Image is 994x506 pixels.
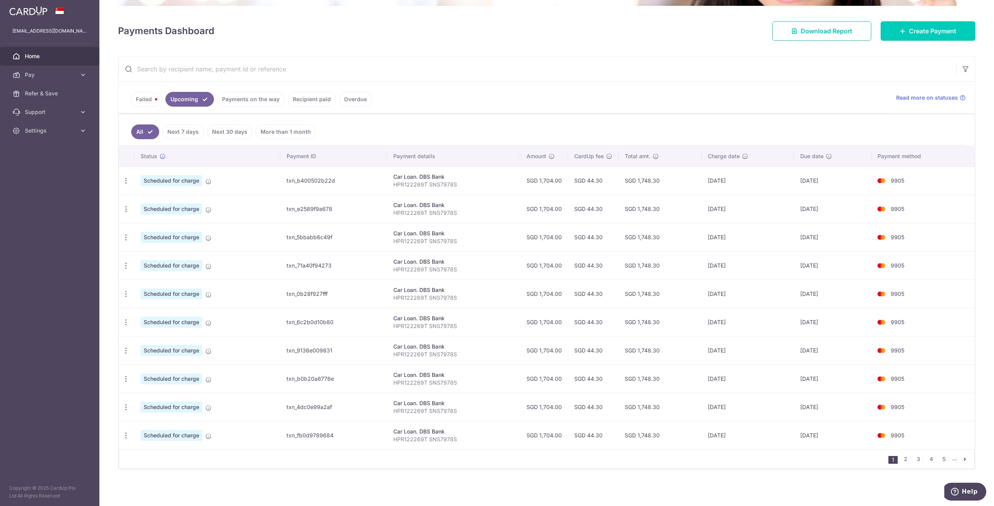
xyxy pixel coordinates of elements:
[574,152,604,160] span: CardUp fee
[141,260,202,271] span: Scheduled for charge
[702,280,794,308] td: [DATE]
[926,454,936,464] a: 4
[393,286,514,294] div: Car Loan. DBS Bank
[141,430,202,441] span: Scheduled for charge
[874,402,889,412] img: Bank Card
[794,166,872,195] td: [DATE]
[794,393,872,421] td: [DATE]
[702,223,794,251] td: [DATE]
[393,209,514,217] p: HPR122269T SNS7978S
[896,94,966,102] a: Read more on statuses
[387,146,520,166] th: Payment details
[891,404,904,410] span: 9905
[118,57,956,81] input: Search by recipient name, payment id or reference
[619,223,702,251] td: SGD 1,748.30
[393,230,514,237] div: Car Loan. DBS Bank
[568,421,619,449] td: SGD 44.30
[568,223,619,251] td: SGD 44.30
[280,364,387,393] td: txn_b0b20a8776e
[619,251,702,280] td: SGD 1,748.30
[702,393,794,421] td: [DATE]
[772,21,871,41] a: Download Report
[952,454,957,464] li: ...
[393,371,514,379] div: Car Loan. DBS Bank
[280,195,387,223] td: txn_e2589f9a678
[393,173,514,181] div: Car Loan. DBS Bank
[393,201,514,209] div: Car Loan. DBS Bank
[131,92,162,107] a: Failed
[393,258,514,266] div: Car Loan. DBS Bank
[141,373,202,384] span: Scheduled for charge
[914,454,923,464] a: 3
[702,195,794,223] td: [DATE]
[702,421,794,449] td: [DATE]
[280,280,387,308] td: txn_0b28f927fff
[794,308,872,336] td: [DATE]
[874,289,889,299] img: Bank Card
[568,308,619,336] td: SGD 44.30
[888,456,898,464] li: 1
[619,280,702,308] td: SGD 1,748.30
[619,421,702,449] td: SGD 1,748.30
[393,435,514,443] p: HPR122269T SNS7978S
[800,152,824,160] span: Due date
[619,336,702,364] td: SGD 1,748.30
[702,308,794,336] td: [DATE]
[702,166,794,195] td: [DATE]
[794,421,872,449] td: [DATE]
[891,262,904,269] span: 9905
[568,336,619,364] td: SGD 44.30
[393,237,514,245] p: HPR122269T SNS7978S
[25,90,76,97] span: Refer & Save
[280,223,387,251] td: txn_5bbabb6c49f
[131,124,159,139] a: All
[141,175,202,186] span: Scheduled for charge
[874,318,889,327] img: Bank Card
[162,124,204,139] a: Next 7 days
[527,152,546,160] span: Amount
[568,364,619,393] td: SGD 44.30
[794,280,872,308] td: [DATE]
[520,421,568,449] td: SGD 1,704.00
[619,308,702,336] td: SGD 1,748.30
[708,152,740,160] span: Charge date
[520,364,568,393] td: SGD 1,704.00
[207,124,252,139] a: Next 30 days
[568,251,619,280] td: SGD 44.30
[393,351,514,358] p: HPR122269T SNS7978S
[801,26,852,36] span: Download Report
[891,319,904,325] span: 9905
[280,308,387,336] td: txn_6c2b0d10b80
[520,223,568,251] td: SGD 1,704.00
[794,195,872,223] td: [DATE]
[393,294,514,302] p: HPR122269T SNS7978S
[393,379,514,387] p: HPR122269T SNS7978S
[393,399,514,407] div: Car Loan. DBS Bank
[520,308,568,336] td: SGD 1,704.00
[891,375,904,382] span: 9905
[280,251,387,280] td: txn_71a40f94273
[891,347,904,354] span: 9905
[393,322,514,330] p: HPR122269T SNS7978S
[568,166,619,195] td: SGD 44.30
[520,393,568,421] td: SGD 1,704.00
[891,432,904,439] span: 9905
[874,346,889,355] img: Bank Card
[393,343,514,351] div: Car Loan. DBS Bank
[280,166,387,195] td: txn_b400502b22d
[619,195,702,223] td: SGD 1,748.30
[794,336,872,364] td: [DATE]
[702,336,794,364] td: [DATE]
[794,364,872,393] td: [DATE]
[25,71,76,79] span: Pay
[619,364,702,393] td: SGD 1,748.30
[217,92,285,107] a: Payments on the way
[25,52,76,60] span: Home
[141,204,202,214] span: Scheduled for charge
[568,195,619,223] td: SGD 44.30
[874,261,889,270] img: Bank Card
[901,454,910,464] a: 2
[141,232,202,243] span: Scheduled for charge
[891,177,904,184] span: 9905
[141,402,202,413] span: Scheduled for charge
